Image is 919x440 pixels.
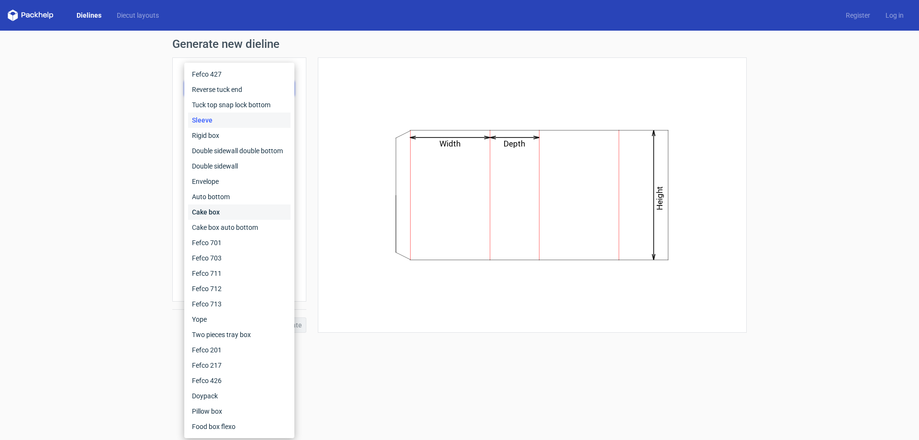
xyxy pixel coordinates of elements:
[188,327,291,342] div: Two pieces tray box
[69,11,109,20] a: Dielines
[188,174,291,189] div: Envelope
[188,113,291,128] div: Sleeve
[655,186,665,210] text: Height
[188,128,291,143] div: Rigid box
[188,97,291,113] div: Tuck top snap lock bottom
[109,11,167,20] a: Diecut layouts
[188,158,291,174] div: Double sidewall
[172,38,747,50] h1: Generate new dieline
[188,204,291,220] div: Cake box
[188,250,291,266] div: Fefco 703
[188,189,291,204] div: Auto bottom
[188,388,291,404] div: Doypack
[188,296,291,312] div: Fefco 713
[188,220,291,235] div: Cake box auto bottom
[188,342,291,358] div: Fefco 201
[188,419,291,434] div: Food box flexo
[188,404,291,419] div: Pillow box
[188,312,291,327] div: Yope
[188,358,291,373] div: Fefco 217
[188,67,291,82] div: Fefco 427
[838,11,878,20] a: Register
[188,143,291,158] div: Double sidewall double bottom
[878,11,911,20] a: Log in
[188,373,291,388] div: Fefco 426
[188,266,291,281] div: Fefco 711
[188,235,291,250] div: Fefco 701
[188,281,291,296] div: Fefco 712
[440,139,461,148] text: Width
[188,82,291,97] div: Reverse tuck end
[504,139,526,148] text: Depth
